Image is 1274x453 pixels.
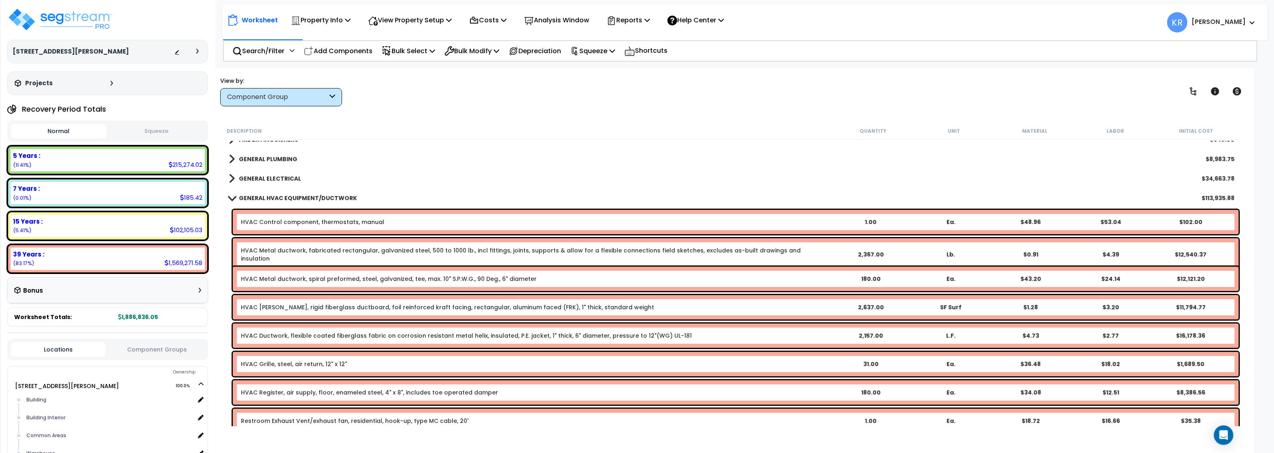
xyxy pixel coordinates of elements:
div: $43.20 [991,275,1070,283]
div: $53.04 [1071,218,1150,226]
div: $16,178.36 [1151,332,1231,340]
div: $11,794.77 [1151,303,1231,311]
p: Squeeze [570,45,615,56]
small: Unit [948,128,960,134]
div: 2,367.00 [832,250,911,259]
small: 11.409259562782054% [13,162,31,168]
b: 15 Years : [13,217,43,226]
p: Costs [469,15,507,26]
div: 1.00 [832,417,911,425]
div: $2.77 [1071,332,1150,340]
div: $648.00 [1210,136,1235,144]
b: GENERAL ELECTRICAL [239,175,301,183]
div: Ea. [912,275,991,283]
p: Analysis Window [524,15,589,26]
p: Help Center [667,15,724,26]
small: Quantity [860,128,886,134]
p: Property Info [291,15,351,26]
b: GENERAL PLUMBING [239,155,297,163]
div: Ownership [24,367,208,377]
b: 1,886,836.05 [118,313,158,321]
div: $12.51 [1071,388,1150,397]
a: Individual Item [241,303,654,311]
div: 185.42 [180,193,202,202]
div: Ea. [912,218,991,226]
div: SF Surf [912,303,991,311]
div: 1.00 [832,218,911,226]
small: Initial Cost [1179,128,1213,134]
button: Component Groups [110,345,205,354]
div: 102,105.03 [170,226,202,234]
div: Open Intercom Messenger [1214,425,1233,445]
a: Individual Item [241,246,830,263]
b: 7 Years : [13,184,40,193]
div: $8,386.56 [1151,388,1231,397]
b: 5 Years : [13,151,40,160]
b: GENERAL HVAC EQUIPMENT/DUCTWORK [239,194,357,202]
div: $113,935.88 [1202,194,1235,202]
span: 100.0% [175,381,197,391]
div: 2,637.00 [832,303,911,311]
h3: Bonus [23,287,43,294]
div: $12,121.20 [1151,275,1231,283]
div: Building [24,395,195,405]
div: $16.66 [1071,417,1150,425]
div: Shortcuts [620,41,672,61]
p: Shortcuts [624,45,667,57]
a: Individual Item [241,417,468,425]
button: Normal [11,124,106,138]
div: $34,663.78 [1202,175,1235,183]
p: Bulk Modify [444,45,499,56]
div: View by: [220,77,342,85]
a: Individual Item [241,388,498,397]
div: $18.02 [1071,360,1150,368]
div: 180.00 [832,275,911,283]
div: 180.00 [832,388,911,397]
div: Add Components [299,41,377,60]
div: Building Interior [24,413,195,423]
div: $8,983.75 [1206,155,1235,163]
div: 1,569,271.58 [165,259,202,267]
div: $0.91 [991,250,1070,259]
div: 2,157.00 [832,332,911,340]
div: Depreciation [504,41,565,60]
button: Locations [11,342,106,357]
div: $12,540.37 [1151,250,1231,259]
small: 83.16947172498203% [13,260,34,267]
p: View Property Setup [368,15,452,26]
div: $4.39 [1071,250,1150,259]
span: Worksheet Totals: [14,313,72,321]
div: Ea. [912,417,991,425]
h3: Projects [25,79,53,87]
a: Individual Item [241,332,692,340]
button: Squeeze [108,124,204,138]
b: 39 Years : [13,250,44,259]
h4: Recovery Period Totals [22,105,106,113]
div: Lb. [912,250,991,259]
div: Common Areas [24,431,195,440]
div: Ea. [912,388,991,397]
p: Bulk Select [382,45,435,56]
small: Description [227,128,262,134]
div: 215,274.02 [169,160,202,169]
div: $102.00 [1151,218,1231,226]
small: 5.411441441917542% [13,227,31,234]
h3: [STREET_ADDRESS][PERSON_NAME] [13,47,129,56]
b: FIRE EXTINGUISHERS [239,136,298,144]
div: Ea. [912,360,991,368]
div: $24.14 [1071,275,1150,283]
a: Individual Item [241,275,537,283]
div: $18.72 [991,417,1070,425]
div: 31.00 [832,360,911,368]
small: 0.009827270318367881% [13,194,31,201]
div: $48.96 [991,218,1070,226]
a: [STREET_ADDRESS][PERSON_NAME] 100.0% [15,382,119,390]
p: Depreciation [509,45,561,56]
div: $34.08 [991,388,1070,397]
b: [PERSON_NAME] [1192,17,1246,26]
div: $35.38 [1151,417,1231,425]
div: $1,689.50 [1151,360,1231,368]
div: $36.48 [991,360,1070,368]
p: Reports [607,15,650,26]
p: Search/Filter [232,45,284,56]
